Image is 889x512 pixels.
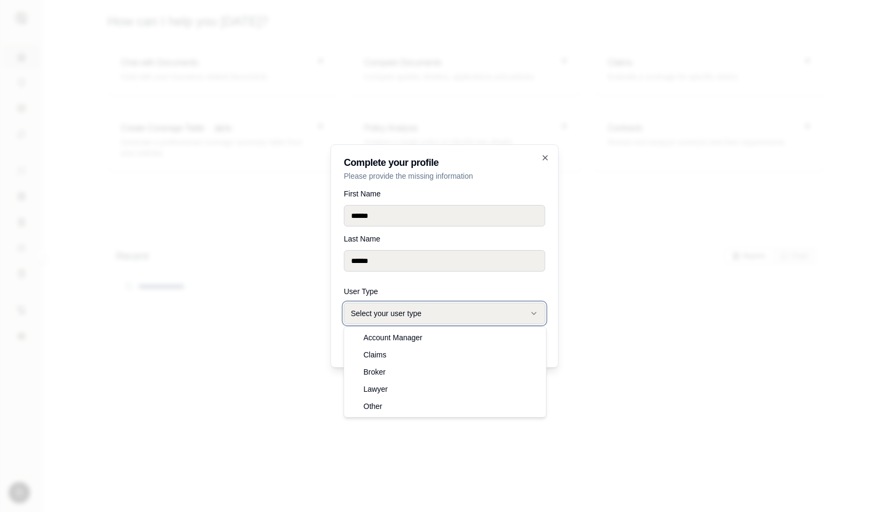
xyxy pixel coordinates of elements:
p: Please provide the missing information [344,171,545,181]
span: Claims [363,349,387,360]
span: Broker [363,367,385,377]
span: Account Manager [363,332,422,343]
label: Last Name [344,235,545,243]
span: Other [363,401,382,412]
span: Lawyer [363,384,388,394]
label: First Name [344,190,545,198]
label: User Type [344,288,545,295]
h2: Complete your profile [344,158,545,167]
